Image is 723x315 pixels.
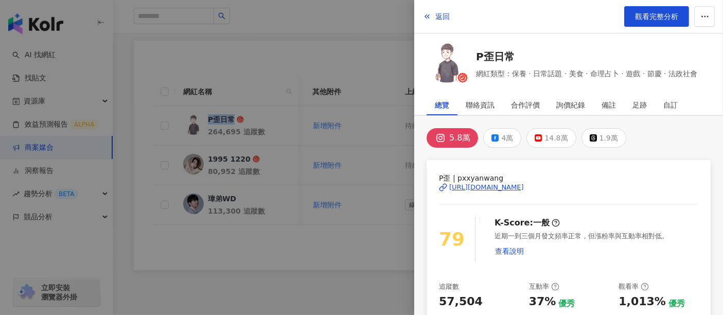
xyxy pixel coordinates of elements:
div: 優秀 [668,298,685,309]
button: 4萬 [483,128,521,148]
div: 足跡 [632,95,647,115]
div: 4萬 [501,131,513,145]
div: 觀看率 [619,282,649,291]
div: 優秀 [558,298,575,309]
span: 網紅類型：保養 · 日常話題 · 美食 · 命理占卜 · 遊戲 · 節慶 · 法政社會 [476,68,697,79]
a: 觀看完整分析 [624,6,689,27]
div: 合作評價 [511,95,540,115]
div: 37% [529,294,556,310]
div: 追蹤數 [439,282,459,291]
div: 備註 [602,95,616,115]
div: 互動率 [529,282,559,291]
a: P歪日常 [476,49,697,64]
div: 總覽 [435,95,449,115]
span: 觀看完整分析 [635,12,678,21]
img: KOL Avatar [427,42,468,83]
div: 57,504 [439,294,483,310]
div: 詢價紀錄 [556,95,585,115]
div: 近期一到三個月發文頻率正常，但漲粉率與互動率相對低。 [495,232,698,261]
a: KOL Avatar [427,42,468,86]
div: 1.9萬 [599,131,618,145]
span: 查看說明 [495,247,524,255]
span: P歪 | pxxyanwang [439,172,698,184]
div: 1,013% [619,294,666,310]
div: [URL][DOMAIN_NAME] [449,183,524,192]
div: 自訂 [663,95,678,115]
a: [URL][DOMAIN_NAME] [439,183,698,192]
div: 一般 [533,217,550,229]
div: 聯絡資訊 [466,95,495,115]
span: 返回 [435,12,450,21]
button: 14.8萬 [526,128,576,148]
button: 1.9萬 [581,128,626,148]
div: 14.8萬 [544,131,568,145]
div: 5.8萬 [449,131,470,145]
div: K-Score : [495,217,560,229]
button: 5.8萬 [427,128,478,148]
div: 79 [439,225,465,254]
button: 返回 [422,6,450,27]
button: 查看說明 [495,241,524,261]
